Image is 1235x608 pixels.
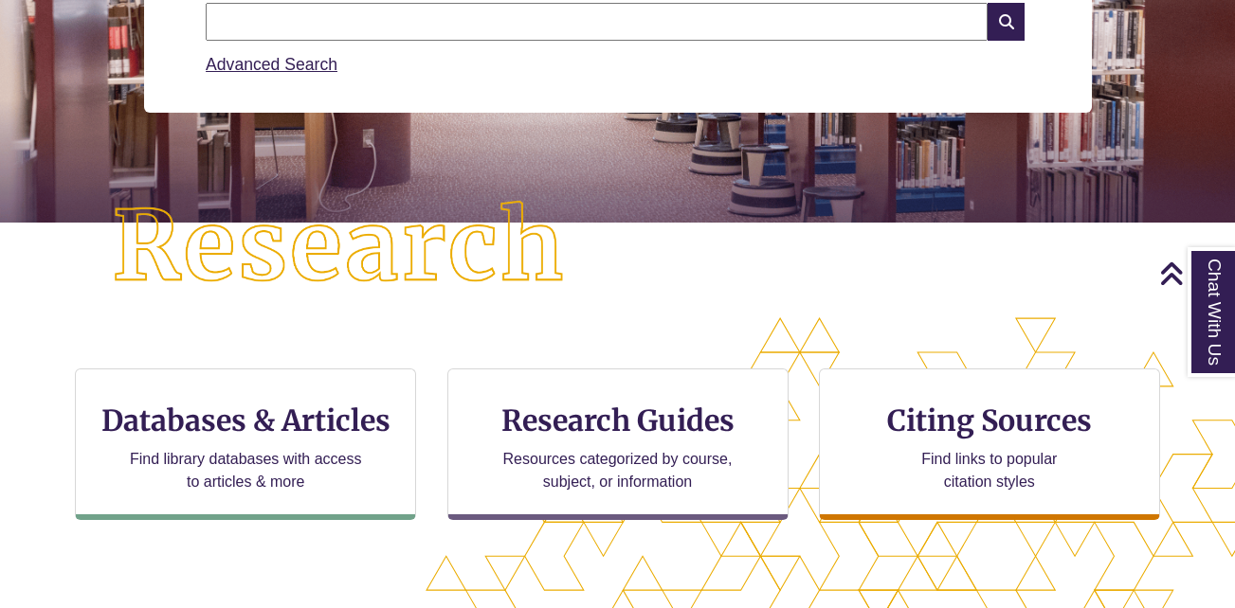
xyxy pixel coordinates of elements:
i: Search [988,3,1024,41]
p: Find links to popular citation styles [897,448,1081,493]
a: Back to Top [1159,260,1230,286]
h3: Research Guides [463,402,772,438]
h3: Citing Sources [874,402,1105,438]
a: Citing Sources Find links to popular citation styles [819,368,1160,520]
a: Research Guides Resources categorized by course, subject, or information [447,368,789,520]
p: Find library databases with access to articles & more [122,448,370,493]
a: Databases & Articles Find library databases with access to articles & more [75,368,416,520]
h3: Databases & Articles [91,402,400,438]
img: Research [62,151,617,344]
p: Resources categorized by course, subject, or information [494,448,741,493]
a: Advanced Search [206,55,337,74]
